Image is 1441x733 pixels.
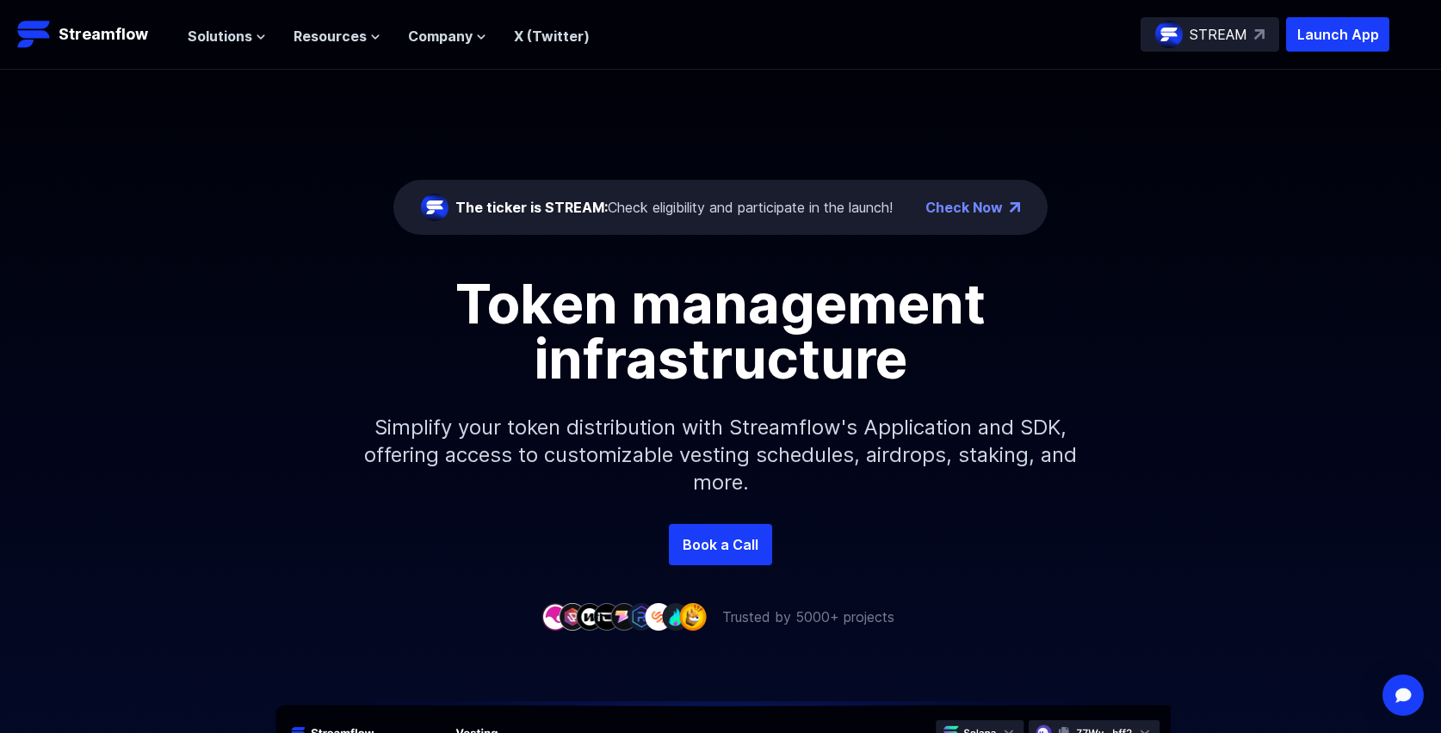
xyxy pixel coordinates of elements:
[1254,29,1265,40] img: top-right-arrow.svg
[662,603,690,630] img: company-8
[333,276,1108,386] h1: Token management infrastructure
[1141,17,1279,52] a: STREAM
[1010,202,1020,213] img: top-right-arrow.png
[188,26,266,46] button: Solutions
[722,607,894,627] p: Trusted by 5000+ projects
[1190,24,1247,45] p: STREAM
[421,194,448,221] img: streamflow-logo-circle.png
[593,603,621,630] img: company-4
[188,26,252,46] span: Solutions
[455,197,893,218] div: Check eligibility and participate in the launch!
[17,17,52,52] img: Streamflow Logo
[610,603,638,630] img: company-5
[59,22,148,46] p: Streamflow
[408,26,486,46] button: Company
[925,197,1003,218] a: Check Now
[294,26,367,46] span: Resources
[514,28,590,45] a: X (Twitter)
[408,26,473,46] span: Company
[669,524,772,565] a: Book a Call
[17,17,170,52] a: Streamflow
[455,199,608,216] span: The ticker is STREAM:
[541,603,569,630] img: company-1
[628,603,655,630] img: company-6
[294,26,380,46] button: Resources
[559,603,586,630] img: company-2
[350,386,1091,524] p: Simplify your token distribution with Streamflow's Application and SDK, offering access to custom...
[1286,17,1389,52] button: Launch App
[645,603,672,630] img: company-7
[1155,21,1183,48] img: streamflow-logo-circle.png
[1382,674,1424,716] div: Open Intercom Messenger
[679,603,707,630] img: company-9
[576,603,603,630] img: company-3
